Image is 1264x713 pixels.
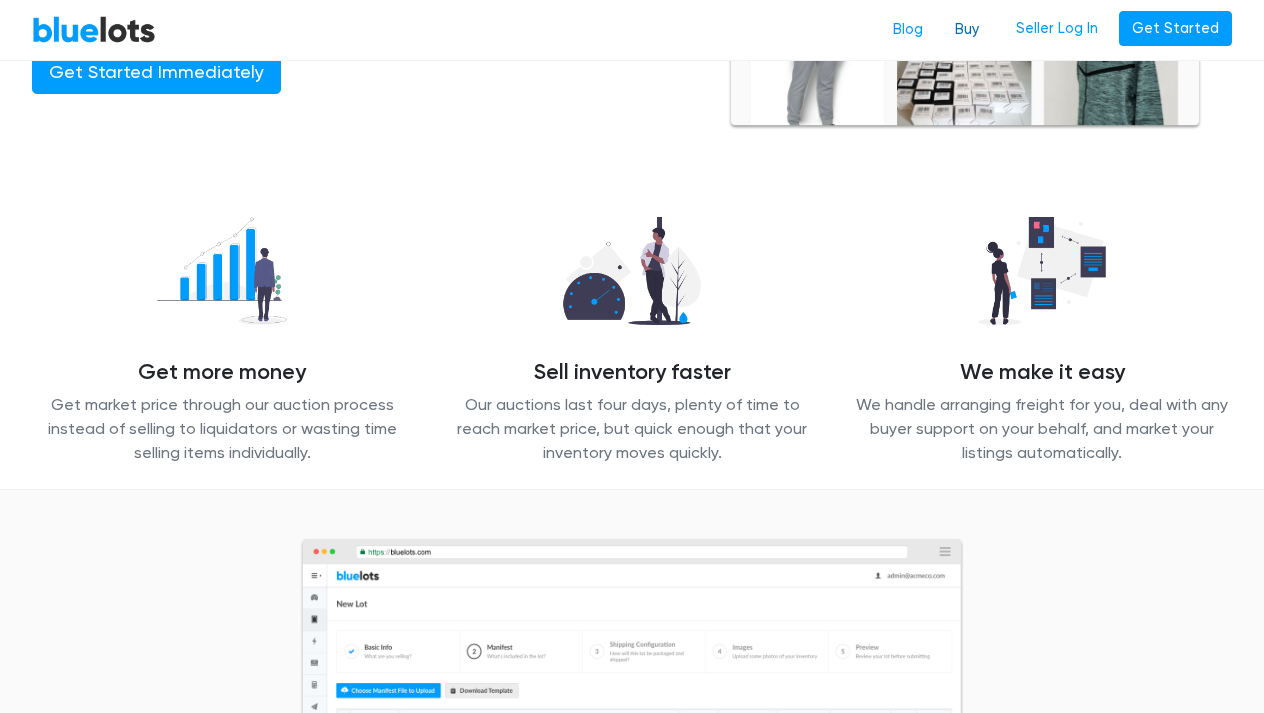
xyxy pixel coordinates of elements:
[32,49,281,94] a: Get Started Immediately
[32,360,412,386] h4: Get more money
[32,15,156,44] a: BlueLots
[852,360,1232,386] h4: We make it easy
[32,393,412,465] p: Get market price through our auction process instead of selling to liquidators or wasting time se...
[547,206,718,336] img: sell_faster-bd2504629311caa3513348c509a54ef7601065d855a39eafb26c6393f8aa8a46.png
[962,206,1122,336] img: we_manage-77d26b14627abc54d025a00e9d5ddefd645ea4957b3cc0d2b85b0966dac19dae.png
[852,393,1232,465] p: We handle arranging freight for you, deal with any buyer support on your behalf, and market your ...
[877,11,939,49] a: Blog
[442,393,822,465] p: Our auctions last four days, plenty of time to reach market price, but quick enough that your inv...
[1003,11,1111,47] a: Seller Log In
[1119,11,1232,47] a: Get Started
[939,11,995,49] a: Buy
[140,206,304,336] img: recover_more-49f15717009a7689fa30a53869d6e2571c06f7df1acb54a68b0676dd95821868.png
[442,360,822,386] h4: Sell inventory faster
